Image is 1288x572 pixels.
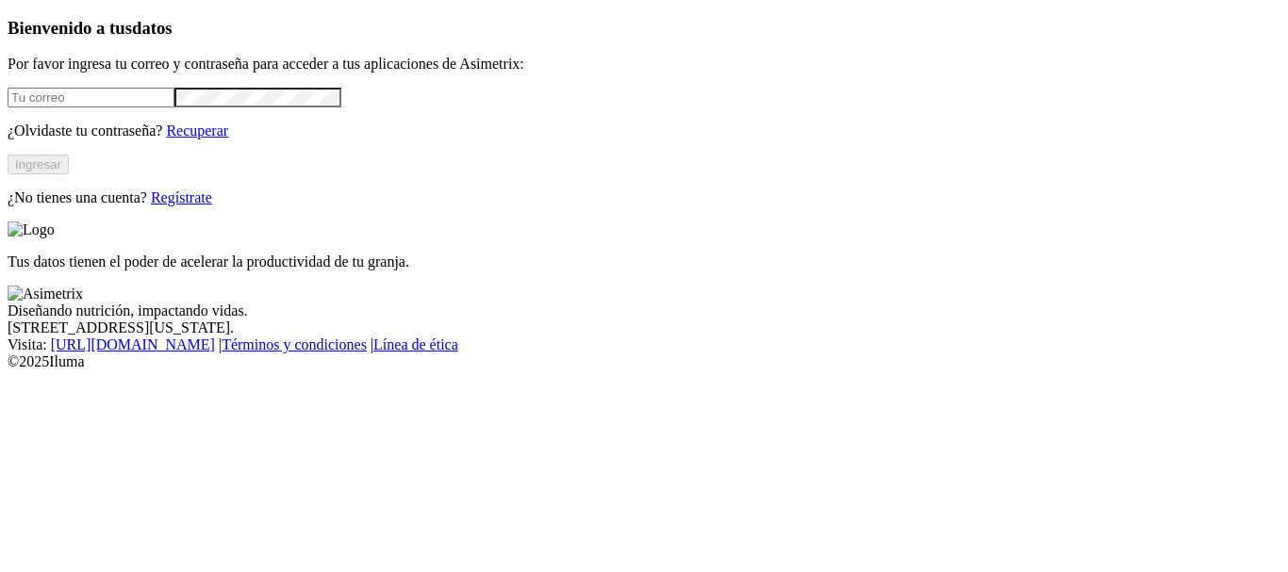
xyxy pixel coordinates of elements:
[132,18,173,38] span: datos
[8,253,1280,270] p: Tus datos tienen el poder de acelerar la productividad de tu granja.
[8,221,55,238] img: Logo
[8,302,1280,319] div: Diseñando nutrición, impactando vidas.
[8,155,69,174] button: Ingresar
[8,286,83,302] img: Asimetrix
[373,336,458,352] a: Línea de ética
[8,189,1280,206] p: ¿No tienes una cuenta?
[166,123,228,139] a: Recuperar
[8,319,1280,336] div: [STREET_ADDRESS][US_STATE].
[8,123,1280,139] p: ¿Olvidaste tu contraseña?
[8,18,1280,39] h3: Bienvenido a tus
[8,353,1280,370] div: © 2025 Iluma
[8,336,1280,353] div: Visita : | |
[51,336,215,352] a: [URL][DOMAIN_NAME]
[8,88,174,107] input: Tu correo
[151,189,212,205] a: Regístrate
[222,336,367,352] a: Términos y condiciones
[8,56,1280,73] p: Por favor ingresa tu correo y contraseña para acceder a tus aplicaciones de Asimetrix:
